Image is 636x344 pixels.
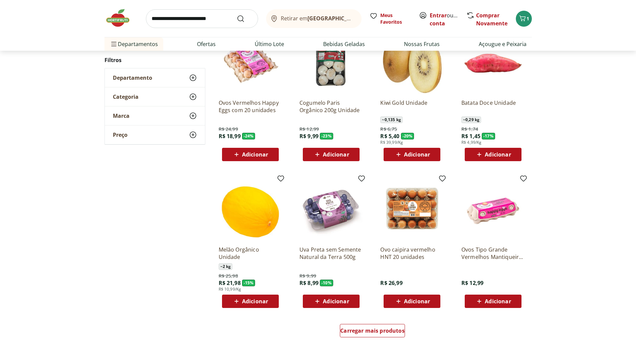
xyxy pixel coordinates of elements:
[320,280,333,286] span: - 10 %
[380,246,444,261] a: Ovo caipira vermelho HNT 20 unidades
[219,287,241,292] span: R$ 10,99/Kg
[384,295,440,308] button: Adicionar
[242,152,268,157] span: Adicionar
[340,324,405,340] a: Carregar mais produtos
[299,99,363,114] a: Cogumelo Paris Orgânico 200g Unidade
[299,279,319,287] span: R$ 8,99
[299,30,363,94] img: Cogumelo Paris Orgânico 200g Unidade
[281,15,355,21] span: Retirar em
[461,246,525,261] a: Ovos Tipo Grande Vermelhos Mantiqueira Happy Eggs 10 Unidades
[299,273,316,279] span: R$ 9,99
[380,126,397,132] span: R$ 6,75
[323,152,349,157] span: Adicionar
[219,263,233,270] span: ~ 2 kg
[340,328,405,333] span: Carregar mais produtos
[401,133,414,139] span: - 20 %
[219,273,238,279] span: R$ 25,98
[404,299,430,304] span: Adicionar
[380,140,403,145] span: R$ 39,99/Kg
[113,93,139,100] span: Categoria
[197,40,216,48] a: Ofertas
[299,132,319,140] span: R$ 9,99
[303,148,360,161] button: Adicionar
[461,140,482,145] span: R$ 4,99/Kg
[113,74,152,81] span: Departamento
[237,15,253,23] button: Submit Search
[146,9,258,28] input: search
[299,177,363,241] img: Uva Preta sem Semente Natural da Terra 500g
[461,116,481,123] span: ~ 0,29 kg
[219,126,238,132] span: R$ 24,99
[242,280,255,286] span: - 15 %
[482,133,495,139] span: - 17 %
[380,99,444,114] a: Kiwi Gold Unidade
[485,299,511,304] span: Adicionar
[320,133,333,139] span: - 23 %
[307,15,420,22] b: [GEOGRAPHIC_DATA]/[GEOGRAPHIC_DATA]
[380,12,411,25] span: Meus Favoritos
[299,246,363,261] a: Uva Preta sem Semente Natural da Terra 500g
[242,299,268,304] span: Adicionar
[461,279,483,287] span: R$ 12,99
[461,132,480,140] span: R$ 1,45
[430,12,447,19] a: Entrar
[222,295,279,308] button: Adicionar
[113,112,130,119] span: Marca
[461,126,478,132] span: R$ 1,74
[384,148,440,161] button: Adicionar
[222,148,279,161] button: Adicionar
[104,53,205,67] h2: Filtros
[526,15,529,22] span: 1
[430,11,459,27] span: ou
[104,8,138,28] img: Hortifruti
[461,177,525,241] img: Ovos Tipo Grande Vermelhos Mantiqueira Happy Eggs 10 Unidades
[105,68,205,87] button: Departamento
[323,299,349,304] span: Adicionar
[380,279,402,287] span: R$ 26,99
[430,12,466,27] a: Criar conta
[461,30,525,94] img: Batata Doce Unidade
[219,279,241,287] span: R$ 21,98
[219,99,282,114] a: Ovos Vermelhos Happy Eggs com 20 unidades
[404,40,440,48] a: Nossas Frutas
[380,116,402,123] span: ~ 0,135 kg
[219,30,282,94] img: Ovos Vermelhos Happy Eggs com 20 unidades
[113,131,128,138] span: Preço
[105,125,205,144] button: Preço
[476,12,507,27] a: Comprar Novamente
[461,99,525,114] a: Batata Doce Unidade
[110,36,118,52] button: Menu
[299,126,319,132] span: R$ 12,99
[219,132,241,140] span: R$ 18,99
[219,246,282,261] a: Melão Orgânico Unidade
[219,177,282,241] img: Melão Orgânico Unidade
[380,177,444,241] img: Ovo caipira vermelho HNT 20 unidades
[380,30,444,94] img: Kiwi Gold Unidade
[105,106,205,125] button: Marca
[105,87,205,106] button: Categoria
[404,152,430,157] span: Adicionar
[465,295,521,308] button: Adicionar
[110,36,158,52] span: Departamentos
[303,295,360,308] button: Adicionar
[485,152,511,157] span: Adicionar
[370,12,411,25] a: Meus Favoritos
[255,40,284,48] a: Último Lote
[323,40,365,48] a: Bebidas Geladas
[516,11,532,27] button: Carrinho
[266,9,362,28] button: Retirar em[GEOGRAPHIC_DATA]/[GEOGRAPHIC_DATA]
[479,40,526,48] a: Açougue e Peixaria
[465,148,521,161] button: Adicionar
[242,133,255,139] span: - 24 %
[380,132,399,140] span: R$ 5,40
